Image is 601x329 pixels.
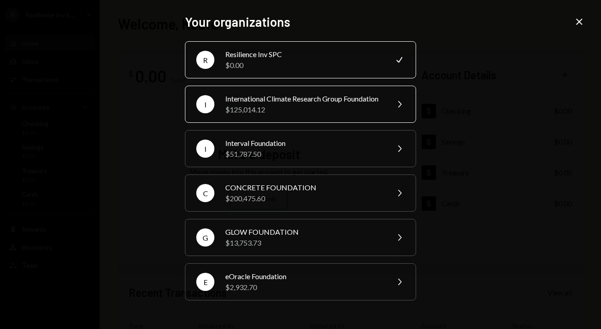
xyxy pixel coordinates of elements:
[196,51,214,69] div: R
[185,13,416,31] h2: Your organizations
[185,41,416,78] button: RResilience Inv SPC$0.00
[196,228,214,247] div: G
[225,93,383,104] div: International Climate Research Group Foundation
[225,227,383,237] div: GLOW FOUNDATION
[225,49,383,60] div: Resilience Inv SPC
[185,86,416,123] button: IInternational Climate Research Group Foundation$125,014.12
[225,282,383,293] div: $2,932.70
[225,182,383,193] div: CONCRETE FOUNDATION
[225,237,383,248] div: $13,753.73
[225,271,383,282] div: eOracle Foundation
[225,138,383,149] div: Interval Foundation
[196,95,214,113] div: I
[225,149,383,160] div: $51,787.50
[196,184,214,202] div: C
[196,273,214,291] div: E
[185,174,416,212] button: CCONCRETE FOUNDATION$200,475.60
[185,130,416,167] button: IInterval Foundation$51,787.50
[225,60,383,71] div: $0.00
[225,104,383,115] div: $125,014.12
[185,263,416,300] button: EeOracle Foundation$2,932.70
[185,219,416,256] button: GGLOW FOUNDATION$13,753.73
[225,193,383,204] div: $200,475.60
[196,140,214,158] div: I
